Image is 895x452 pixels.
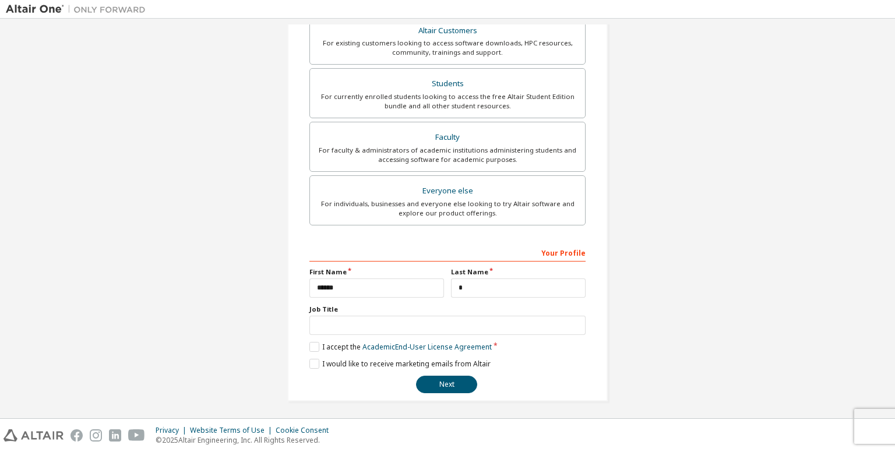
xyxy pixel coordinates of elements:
div: Privacy [156,426,190,435]
a: Academic End-User License Agreement [362,342,492,352]
div: Students [317,76,578,92]
div: Altair Customers [317,23,578,39]
div: For currently enrolled students looking to access the free Altair Student Edition bundle and all ... [317,92,578,111]
button: Next [416,376,477,393]
label: Last Name [451,267,586,277]
div: Your Profile [309,243,586,262]
div: For individuals, businesses and everyone else looking to try Altair software and explore our prod... [317,199,578,218]
img: facebook.svg [71,429,83,442]
img: linkedin.svg [109,429,121,442]
div: For faculty & administrators of academic institutions administering students and accessing softwa... [317,146,578,164]
div: Cookie Consent [276,426,336,435]
label: I would like to receive marketing emails from Altair [309,359,491,369]
label: Job Title [309,305,586,314]
img: youtube.svg [128,429,145,442]
img: Altair One [6,3,151,15]
img: altair_logo.svg [3,429,64,442]
label: I accept the [309,342,492,352]
div: For existing customers looking to access software downloads, HPC resources, community, trainings ... [317,38,578,57]
div: Faculty [317,129,578,146]
p: © 2025 Altair Engineering, Inc. All Rights Reserved. [156,435,336,445]
div: Everyone else [317,183,578,199]
img: instagram.svg [90,429,102,442]
div: Website Terms of Use [190,426,276,435]
label: First Name [309,267,444,277]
